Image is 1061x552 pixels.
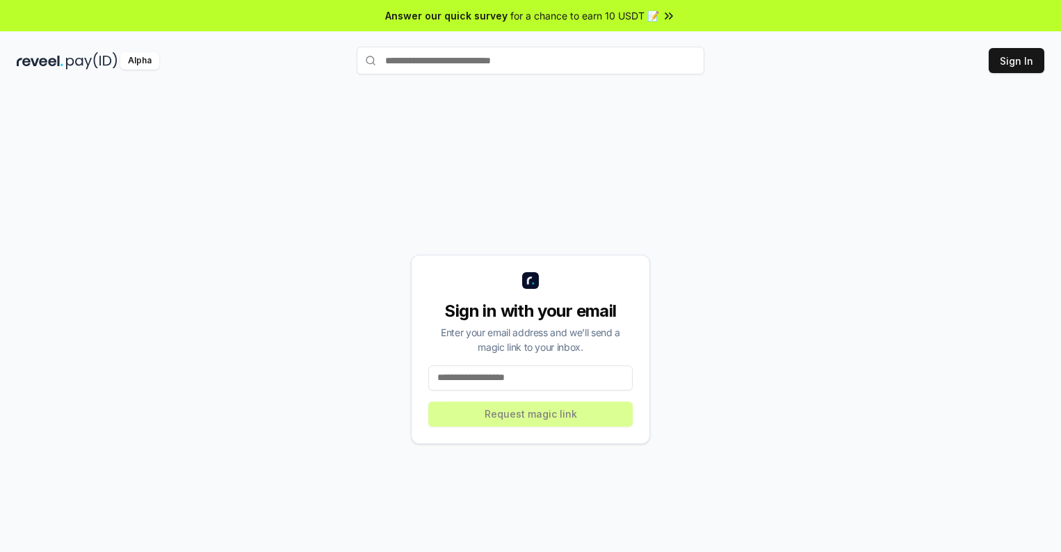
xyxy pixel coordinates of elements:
[17,52,63,70] img: reveel_dark
[428,300,633,322] div: Sign in with your email
[522,272,539,289] img: logo_small
[510,8,659,23] span: for a chance to earn 10 USDT 📝
[428,325,633,354] div: Enter your email address and we’ll send a magic link to your inbox.
[385,8,508,23] span: Answer our quick survey
[120,52,159,70] div: Alpha
[66,52,118,70] img: pay_id
[989,48,1044,73] button: Sign In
